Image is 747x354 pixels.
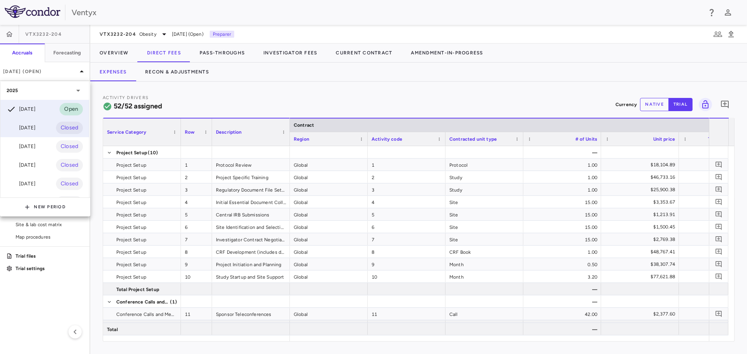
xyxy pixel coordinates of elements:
p: 2025 [7,87,18,94]
span: Closed [56,180,83,188]
div: [DATE] [7,123,35,133]
span: Open [60,105,83,113]
div: 2025 [0,81,89,100]
span: Closed [56,124,83,132]
div: [DATE] [7,179,35,188]
span: Closed [56,161,83,169]
div: [DATE] [7,142,35,151]
div: [DATE] [7,105,35,114]
div: [DATE] [7,160,35,170]
button: New Period [25,201,66,213]
span: Closed [56,142,83,151]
